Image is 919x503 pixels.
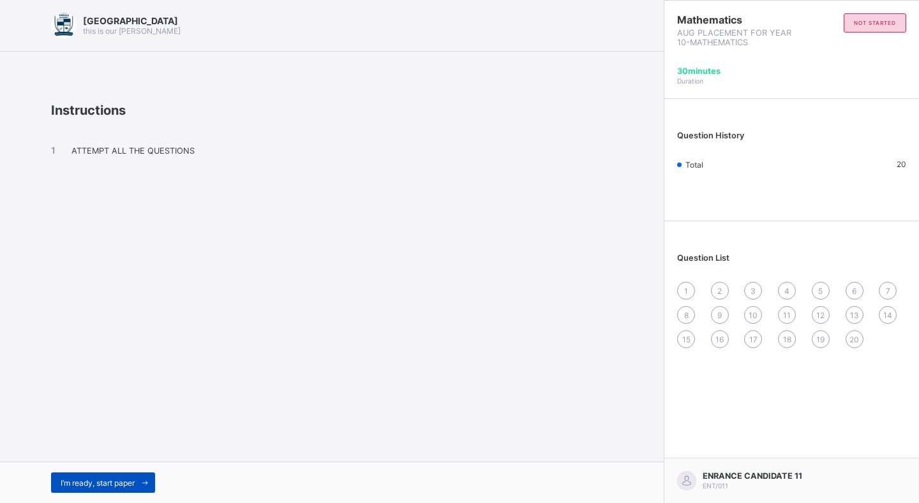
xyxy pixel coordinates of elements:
span: 13 [850,310,859,320]
span: 3 [751,286,756,296]
span: 14 [883,310,892,320]
span: 5 [818,286,823,296]
span: 10 [749,310,758,320]
span: 20 [897,159,906,169]
span: Question History [677,131,744,140]
span: 8 [684,310,689,320]
span: 15 [682,335,691,344]
span: 30 minutes [677,66,721,76]
span: 18 [783,335,791,344]
span: AUG PLACEMENT FOR YEAR 10-MATHEMATICS [677,28,792,47]
span: I’m ready, start paper [61,478,135,488]
span: 17 [749,335,758,344]
span: this is our [PERSON_NAME] [83,26,181,36]
span: 6 [852,286,856,296]
span: Question List [677,253,729,263]
span: [GEOGRAPHIC_DATA] [83,15,181,26]
span: 9 [717,310,722,320]
span: 20 [849,335,859,344]
span: 11 [783,310,791,320]
span: Duration [677,77,703,85]
span: Instructions [51,103,126,118]
span: 4 [784,286,789,296]
span: ATTEMPT ALL THE QUESTIONS [71,146,195,156]
span: 12 [816,310,825,320]
span: 1 [684,286,688,296]
span: Total [685,160,703,170]
span: not started [854,20,896,26]
span: 19 [816,335,825,344]
span: 7 [886,286,890,296]
span: Mathematics [677,13,792,26]
span: ENT/011 [703,482,728,490]
span: 2 [717,286,722,296]
span: ENRANCE CANDIDATE 11 [703,471,802,481]
span: 16 [715,335,724,344]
